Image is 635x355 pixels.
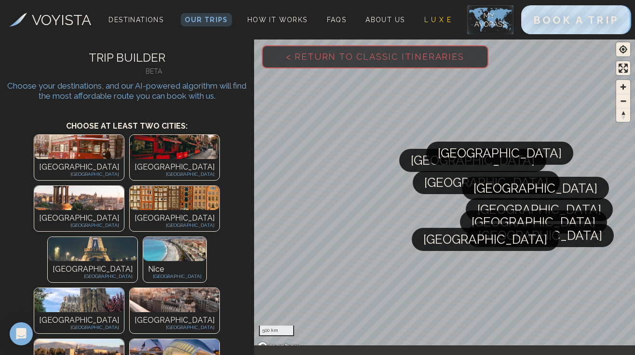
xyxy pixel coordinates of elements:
[39,315,119,326] p: [GEOGRAPHIC_DATA]
[521,5,631,34] button: BOOK A TRIP
[477,198,601,221] span: [GEOGRAPHIC_DATA]
[259,326,294,336] div: 500 km
[148,273,202,280] p: [GEOGRAPHIC_DATA]
[616,94,630,108] button: Zoom out
[143,237,206,261] img: Photo of undefined
[327,16,347,24] span: FAQs
[34,135,124,159] img: Photo of undefined
[53,273,133,280] p: [GEOGRAPHIC_DATA]
[135,324,215,331] p: [GEOGRAPHIC_DATA]
[185,16,228,24] span: Our Trips
[473,177,597,200] span: [GEOGRAPHIC_DATA]
[130,135,219,159] img: Photo of undefined
[48,237,137,261] img: Photo of undefined
[32,9,91,31] h3: VOYISTA
[616,42,630,56] button: Find my location
[438,142,562,165] span: [GEOGRAPHIC_DATA]
[9,9,91,31] a: VOYISTA
[365,16,405,24] span: About Us
[270,36,480,77] span: < Return to Classic Itineraries
[105,12,167,40] span: Destinations
[247,16,308,24] span: How It Works
[39,161,119,173] p: [GEOGRAPHIC_DATA]
[257,341,299,352] a: Mapbox homepage
[478,224,602,247] span: [GEOGRAPHIC_DATA]
[7,49,247,66] h2: TRIP BUILDER
[423,228,547,251] span: [GEOGRAPHIC_DATA]
[533,14,619,26] span: BOOK A TRIP
[61,66,247,76] h4: BETA
[9,13,27,26] img: Voyista Logo
[420,13,456,26] a: L U X E
[135,212,215,224] p: [GEOGRAPHIC_DATA]
[181,13,232,26] a: Our Trips
[467,5,513,34] img: My Account
[362,13,408,26] a: About Us
[424,171,548,194] span: [GEOGRAPHIC_DATA]
[39,171,119,178] p: [GEOGRAPHIC_DATA]
[254,38,635,355] canvas: Map
[323,13,351,26] a: FAQs
[130,288,219,312] img: Photo of undefined
[243,13,311,26] a: How It Works
[262,45,488,68] button: < Return to Classic Itineraries
[135,315,215,326] p: [GEOGRAPHIC_DATA]
[34,288,124,312] img: Photo of undefined
[135,222,215,229] p: [GEOGRAPHIC_DATA]
[521,16,631,26] a: BOOK A TRIP
[39,222,119,229] p: [GEOGRAPHIC_DATA]
[39,212,119,224] p: [GEOGRAPHIC_DATA]
[472,210,595,234] span: [GEOGRAPHIC_DATA]
[135,161,215,173] p: [GEOGRAPHIC_DATA]
[39,324,119,331] p: [GEOGRAPHIC_DATA]
[7,81,247,101] p: Choose your destinations, and our AI-powered algorithm will find the most affordable route you ca...
[53,263,133,275] p: [GEOGRAPHIC_DATA]
[148,263,202,275] p: Nice
[616,80,630,94] button: Zoom in
[7,111,247,132] h3: Choose at least two cities:
[411,149,535,172] span: [GEOGRAPHIC_DATA]
[616,61,630,75] button: Enter fullscreen
[130,186,219,210] img: Photo of undefined
[424,16,452,24] span: L U X E
[135,171,215,178] p: [GEOGRAPHIC_DATA]
[616,108,630,122] button: Reset bearing to north
[10,322,33,345] div: Open Intercom Messenger
[34,186,124,210] img: Photo of undefined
